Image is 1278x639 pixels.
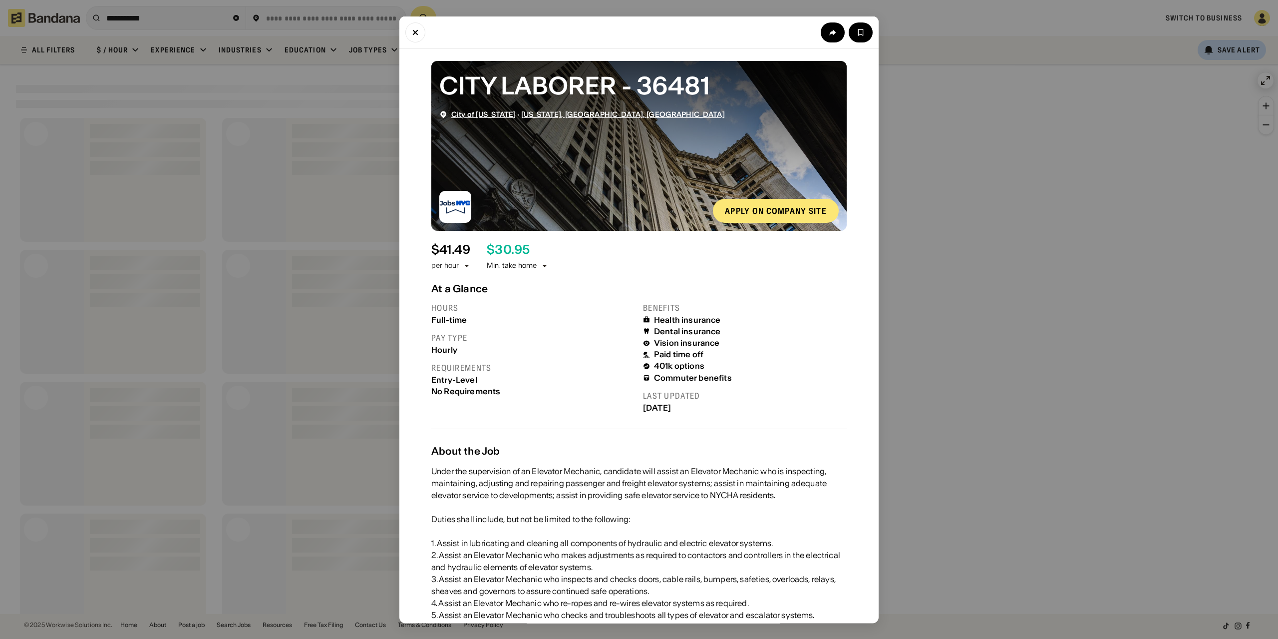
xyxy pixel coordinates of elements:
[431,386,635,396] div: No Requirements
[521,109,725,118] a: [US_STATE], [GEOGRAPHIC_DATA], [GEOGRAPHIC_DATA]
[643,403,847,412] div: [DATE]
[654,350,703,359] div: Paid time off
[431,345,635,354] div: Hourly
[431,282,847,294] div: At a Glance
[654,315,721,324] div: Health insurance
[431,332,635,343] div: Pay type
[654,326,721,336] div: Dental insurance
[451,109,516,118] a: City of [US_STATE]
[451,110,725,118] div: ·
[431,302,635,313] div: Hours
[431,445,847,457] div: About the Job
[405,22,425,42] button: Close
[643,390,847,401] div: Last updated
[431,375,635,384] div: Entry-Level
[654,373,732,382] div: Commuter benefits
[439,68,839,102] div: CITY LABORER - 36481
[654,338,720,348] div: Vision insurance
[487,242,530,257] div: $ 30.95
[643,302,847,313] div: Benefits
[431,242,470,257] div: $ 41.49
[725,206,827,214] div: Apply on company site
[439,190,471,222] img: City of New York logo
[487,261,549,271] div: Min. take home
[431,362,635,373] div: Requirements
[431,261,459,271] div: per hour
[654,361,704,371] div: 401k options
[431,315,635,324] div: Full-time
[713,198,839,222] a: Apply on company site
